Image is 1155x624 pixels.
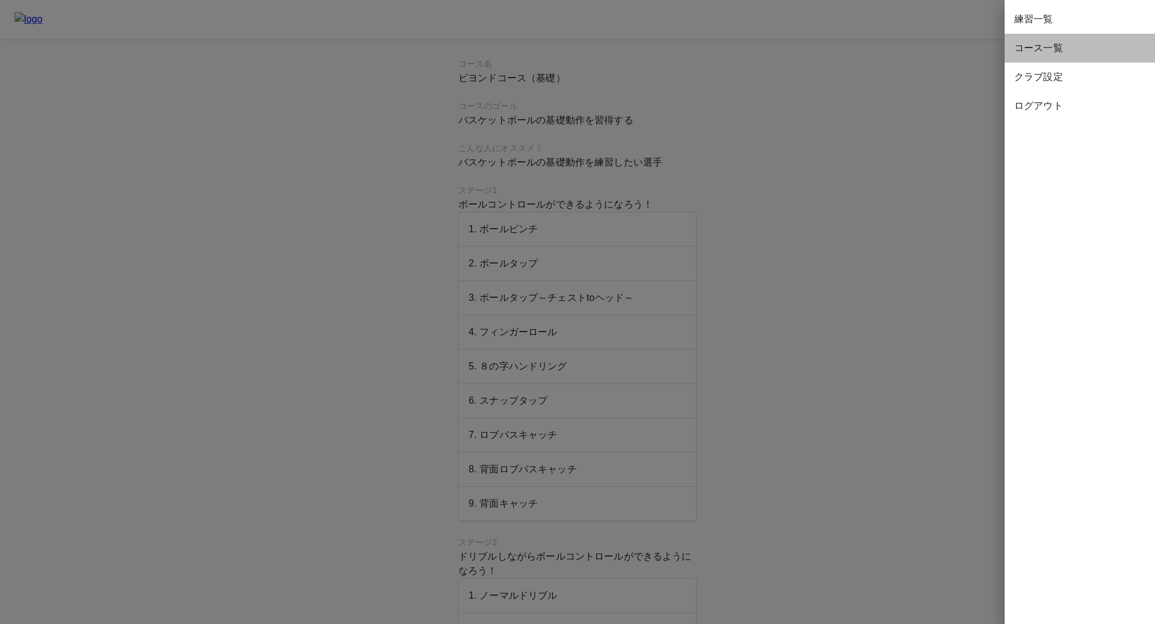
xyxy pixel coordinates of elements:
span: クラブ設定 [1014,70,1145,84]
div: ログアウト [1005,91,1155,120]
span: 練習一覧 [1014,12,1145,26]
span: ログアウト [1014,99,1145,113]
div: クラブ設定 [1005,63,1155,91]
div: コース一覧 [1005,34,1155,63]
div: 練習一覧 [1005,5,1155,34]
span: コース一覧 [1014,41,1145,55]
